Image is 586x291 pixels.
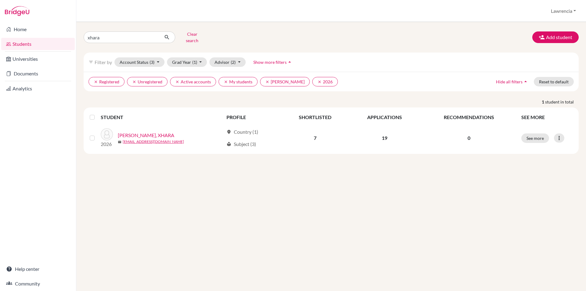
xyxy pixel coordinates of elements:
[548,5,579,17] button: Lawrencia
[89,60,93,64] i: filter_list
[123,139,184,144] a: [EMAIL_ADDRESS][DOMAIN_NAME]
[287,59,293,65] i: arrow_drop_up
[1,38,75,50] a: Students
[349,125,420,151] td: 19
[542,99,545,105] strong: 1
[1,23,75,35] a: Home
[127,77,168,86] button: clearUnregistered
[89,77,125,86] button: clearRegistered
[281,125,349,151] td: 7
[101,140,113,148] p: 2026
[101,110,223,125] th: STUDENT
[281,110,349,125] th: SHORTLISTED
[132,80,136,84] i: clear
[496,79,523,84] span: Hide all filters
[209,57,246,67] button: Advisor(2)
[1,278,75,290] a: Community
[101,128,113,140] img: SENCHEREY, XHARA
[175,29,209,45] button: Clear search
[518,110,576,125] th: SEE MORE
[231,60,236,65] span: (2)
[118,132,174,139] a: [PERSON_NAME], XHARA
[192,60,197,65] span: (1)
[1,53,75,65] a: Universities
[545,99,579,105] span: student in total
[118,140,121,144] span: mail
[226,142,231,147] span: local_library
[223,110,281,125] th: PROFILE
[1,82,75,95] a: Analytics
[532,31,579,43] button: Add student
[491,77,534,86] button: Hide all filtersarrow_drop_up
[224,80,228,84] i: clear
[5,6,29,16] img: Bridge-U
[95,59,112,65] span: Filter by
[253,60,287,65] span: Show more filters
[1,263,75,275] a: Help center
[84,31,159,43] input: Find student by name...
[94,80,98,84] i: clear
[420,110,518,125] th: RECOMMENDATIONS
[312,77,338,86] button: clear2026
[175,80,179,84] i: clear
[170,77,216,86] button: clearActive accounts
[248,57,298,67] button: Show more filtersarrow_drop_up
[521,133,549,143] button: See more
[150,60,154,65] span: (3)
[349,110,420,125] th: APPLICATIONS
[114,57,165,67] button: Account Status(3)
[226,128,258,136] div: Country (1)
[534,77,574,86] button: Reset to default
[523,78,529,85] i: arrow_drop_up
[1,67,75,80] a: Documents
[317,80,322,84] i: clear
[226,129,231,134] span: location_on
[219,77,258,86] button: clearMy students
[167,57,207,67] button: Grad Year(1)
[265,80,269,84] i: clear
[226,140,256,148] div: Subject (3)
[424,134,514,142] p: 0
[260,77,310,86] button: clear[PERSON_NAME]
